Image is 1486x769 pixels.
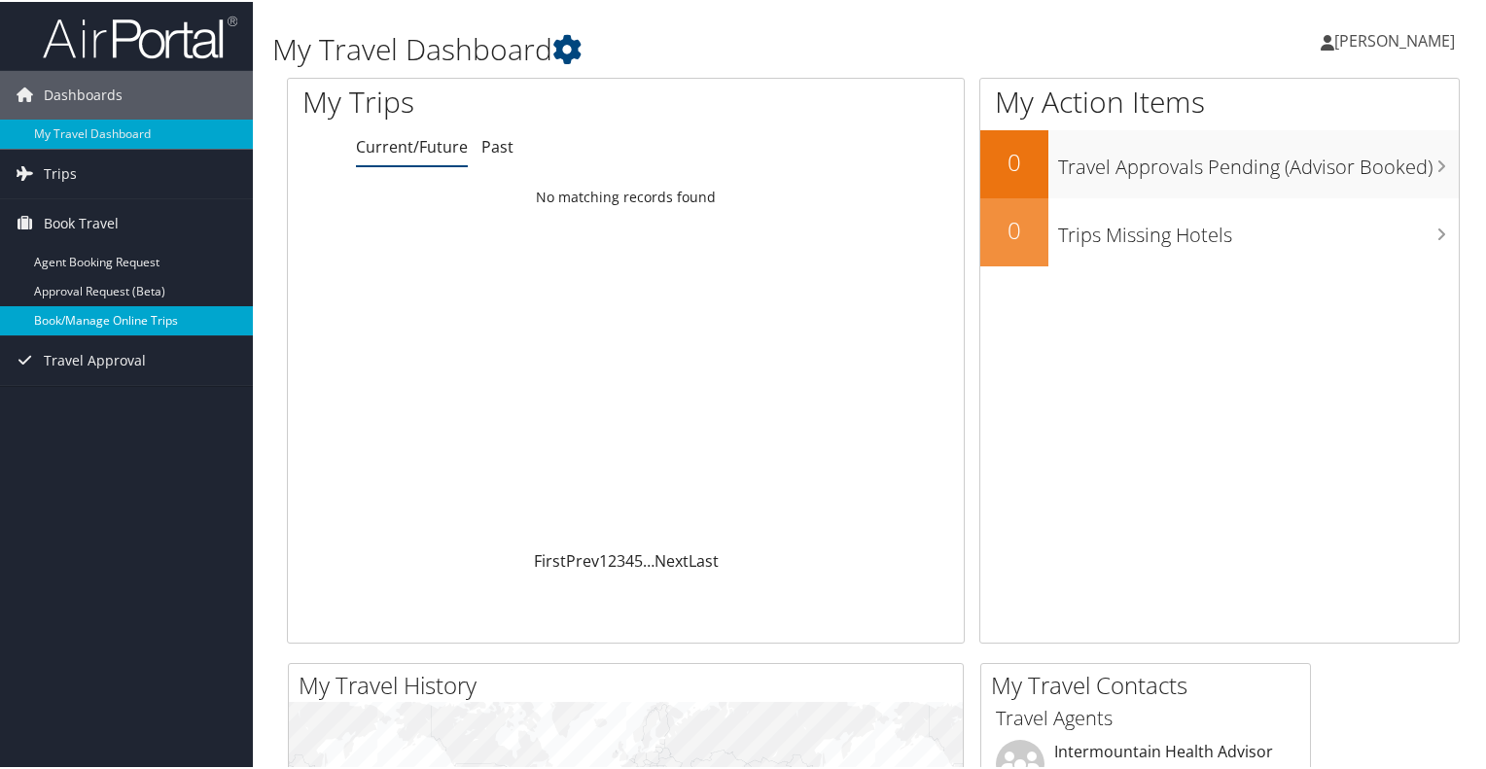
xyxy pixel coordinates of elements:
img: airportal-logo.png [43,13,237,58]
span: Travel Approval [44,334,146,383]
span: [PERSON_NAME] [1334,28,1455,50]
h1: My Trips [302,80,668,121]
h1: My Travel Dashboard [272,27,1074,68]
a: [PERSON_NAME] [1321,10,1474,68]
a: 0Travel Approvals Pending (Advisor Booked) [980,128,1459,196]
span: Dashboards [44,69,123,118]
a: 5 [634,548,643,570]
h2: 0 [980,144,1048,177]
a: 2 [608,548,617,570]
a: Past [481,134,513,156]
h2: My Travel Contacts [991,667,1310,700]
a: Current/Future [356,134,468,156]
h3: Travel Approvals Pending (Advisor Booked) [1058,142,1459,179]
h3: Travel Agents [996,703,1295,730]
span: Trips [44,148,77,196]
h3: Trips Missing Hotels [1058,210,1459,247]
a: Next [655,548,689,570]
td: No matching records found [288,178,964,213]
a: 3 [617,548,625,570]
h1: My Action Items [980,80,1459,121]
a: Prev [566,548,599,570]
a: First [534,548,566,570]
a: Last [689,548,719,570]
a: 0Trips Missing Hotels [980,196,1459,264]
span: … [643,548,655,570]
h2: My Travel History [299,667,963,700]
h2: 0 [980,212,1048,245]
a: 4 [625,548,634,570]
a: 1 [599,548,608,570]
span: Book Travel [44,197,119,246]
